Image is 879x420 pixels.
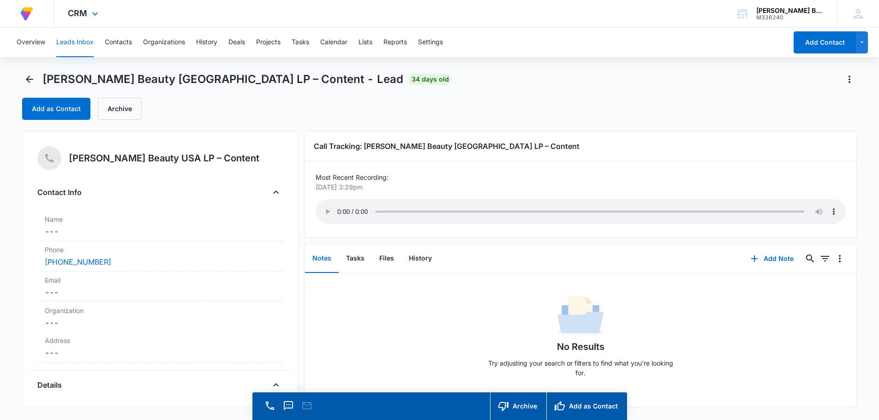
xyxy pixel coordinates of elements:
button: Call [263,399,276,412]
label: Phone [45,245,276,254]
button: Text [282,399,295,412]
h4: Contact Info [37,187,82,198]
h5: [PERSON_NAME] Beauty USA LP – Content [69,151,259,165]
div: account name [756,7,824,14]
dd: --- [45,287,276,298]
button: Overview [17,28,45,57]
div: Email--- [37,272,283,302]
a: Call [263,405,276,413]
button: Organizations [143,28,185,57]
button: Filters [818,251,832,266]
span: 34 days old [409,74,452,85]
button: Calendar [320,28,347,57]
dd: --- [45,226,276,237]
button: Reports [383,28,407,57]
button: Deals [228,28,245,57]
a: Text [282,405,295,413]
button: Close [269,185,283,200]
button: Notes [305,244,339,273]
button: Close [269,378,283,392]
div: Name--- [37,211,283,241]
a: [PHONE_NUMBER] [45,256,111,267]
label: Organization [45,306,276,315]
button: Overflow Menu [832,251,847,266]
button: Add Contact [794,31,856,53]
dd: --- [45,317,276,328]
button: Archive [490,392,546,420]
button: Files [372,244,401,273]
h1: No Results [557,340,604,354]
p: Try adjusting your search or filters to find what you’re looking for. [484,358,677,378]
p: Most Recent Recording: [316,172,846,182]
button: Projects [256,28,281,57]
button: History [196,28,217,57]
h3: Call Tracking: [PERSON_NAME] Beauty [GEOGRAPHIC_DATA] LP – Content [314,141,848,152]
button: Back [22,72,37,87]
button: Actions [842,72,857,87]
div: Phone[PHONE_NUMBER] [37,241,283,272]
span: [PERSON_NAME] Beauty [GEOGRAPHIC_DATA] LP – Content - Lead [42,72,403,86]
label: Name [45,214,276,224]
button: Add Note [741,248,803,270]
h4: Details [37,379,62,390]
span: CRM [68,8,87,18]
button: History [401,244,439,273]
div: Organization--- [37,302,283,332]
button: Contacts [105,28,132,57]
button: Tasks [339,244,372,273]
button: Tasks [292,28,309,57]
button: Add as Contact [546,392,627,420]
button: Add as Contact [22,98,90,120]
div: Address--- [37,332,283,362]
img: No Data [557,294,604,340]
button: Archive [98,98,142,120]
audio: Your browser does not support the audio tag. [316,199,846,224]
button: Lists [359,28,372,57]
button: Search... [803,251,818,266]
button: Settings [418,28,443,57]
div: account id [756,14,824,21]
label: Address [45,336,276,345]
img: Volusion [18,6,35,22]
dd: --- [45,347,276,358]
p: [DATE] 3:29pm [316,182,840,192]
label: Email [45,275,276,285]
button: Leads Inbox [56,28,94,57]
